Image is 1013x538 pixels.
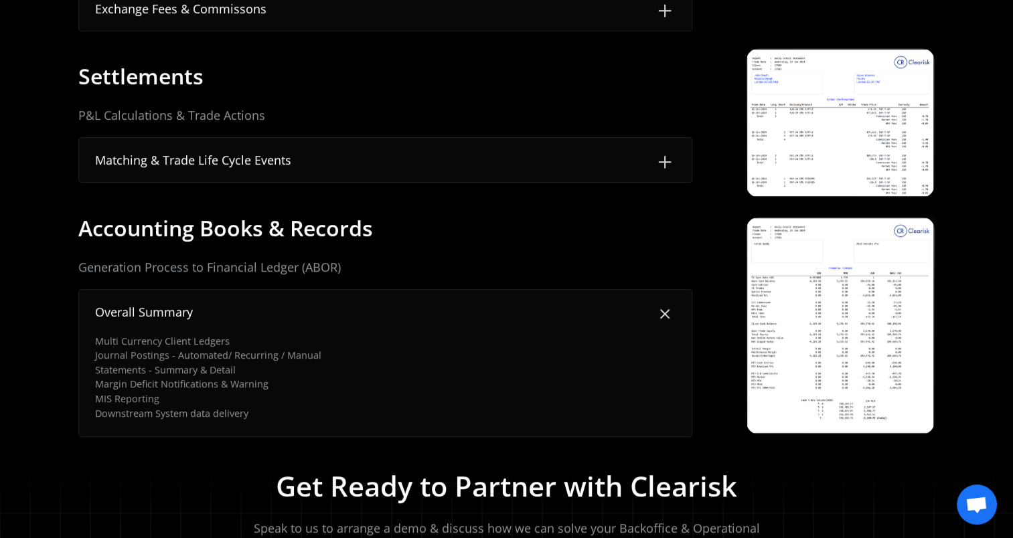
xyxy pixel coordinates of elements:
[78,106,693,124] p: P&L Calculations & Trade Actions
[95,303,193,321] div: Overall Summary
[957,484,997,525] div: Open chat
[78,214,373,242] h4: Accounting Books & Records
[276,470,737,503] h3: Get Ready to Partner with Clearisk
[78,258,693,276] p: Generation Process to Financial Ledger (ABOR)
[95,334,321,421] p: Multi Currency Client Ledgers Journal Postings - Automated/ Recurring / Manual Statements - Summa...
[654,151,676,173] img: Plus Icon
[650,298,680,329] img: Plus Icon
[78,62,204,90] h4: Settlements
[95,151,291,169] div: Matching & Trade Life Cycle Events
